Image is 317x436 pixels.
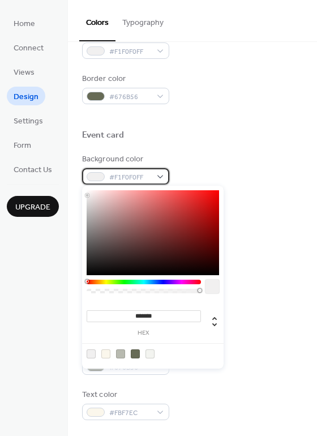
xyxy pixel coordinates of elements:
[7,62,41,81] a: Views
[14,116,43,127] span: Settings
[82,130,124,142] div: Event card
[14,18,35,30] span: Home
[116,349,125,358] div: rgba(103, 107, 86, 0.4666666666666667)
[109,91,151,103] span: #676B56
[109,362,151,374] span: #676B56
[82,73,167,85] div: Border color
[7,14,42,32] a: Home
[7,196,59,217] button: Upgrade
[14,42,44,54] span: Connect
[7,87,45,105] a: Design
[7,160,59,178] a: Contact Us
[14,140,31,152] span: Form
[109,172,151,183] span: #F1F0F0FF
[14,67,35,79] span: Views
[14,91,38,103] span: Design
[7,38,50,57] a: Connect
[109,46,151,58] span: #F1F0F0FF
[82,389,167,401] div: Text color
[14,164,52,176] span: Contact Us
[7,135,38,154] a: Form
[145,349,155,358] div: rgb(243, 244, 240)
[131,349,140,358] div: rgb(103, 107, 86)
[87,349,96,358] div: rgb(241, 240, 240)
[87,330,201,336] label: hex
[82,153,167,165] div: Background color
[7,111,50,130] a: Settings
[101,349,110,358] div: rgb(251, 247, 236)
[109,407,151,419] span: #FBF7EC
[15,202,50,213] span: Upgrade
